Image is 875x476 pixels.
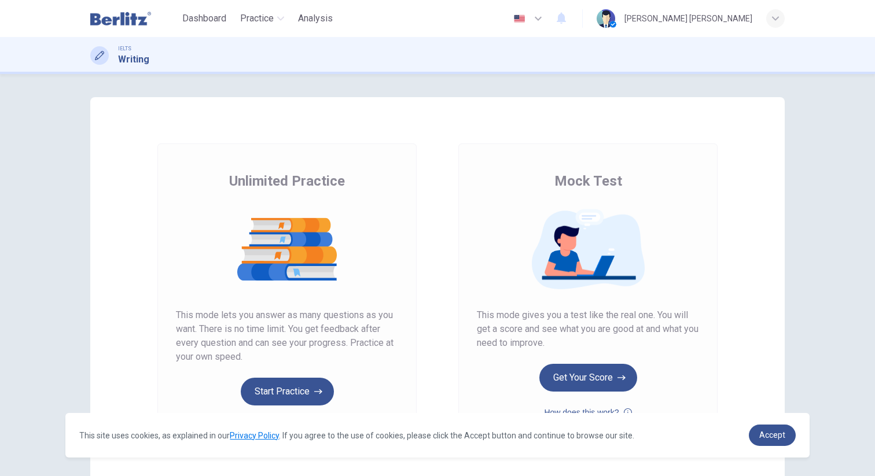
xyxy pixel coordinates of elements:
[241,378,334,405] button: Start Practice
[90,7,178,30] a: Berlitz Latam logo
[554,172,622,190] span: Mock Test
[65,413,809,457] div: cookieconsent
[759,430,785,440] span: Accept
[512,14,527,23] img: en
[176,308,398,364] span: This mode lets you answer as many questions as you want. There is no time limit. You get feedback...
[79,431,634,440] span: This site uses cookies, as explained in our . If you agree to the use of cookies, please click th...
[597,9,615,28] img: Profile picture
[298,12,333,25] span: Analysis
[544,405,631,419] button: How does this work?
[236,8,289,29] button: Practice
[624,12,752,25] div: [PERSON_NAME] [PERSON_NAME]
[229,172,345,190] span: Unlimited Practice
[118,53,149,67] h1: Writing
[230,431,279,440] a: Privacy Policy
[293,8,337,29] button: Analysis
[539,364,637,392] button: Get Your Score
[90,7,151,30] img: Berlitz Latam logo
[240,12,274,25] span: Practice
[118,45,131,53] span: IELTS
[178,8,231,29] button: Dashboard
[477,308,699,350] span: This mode gives you a test like the real one. You will get a score and see what you are good at a...
[182,12,226,25] span: Dashboard
[749,425,796,446] a: dismiss cookie message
